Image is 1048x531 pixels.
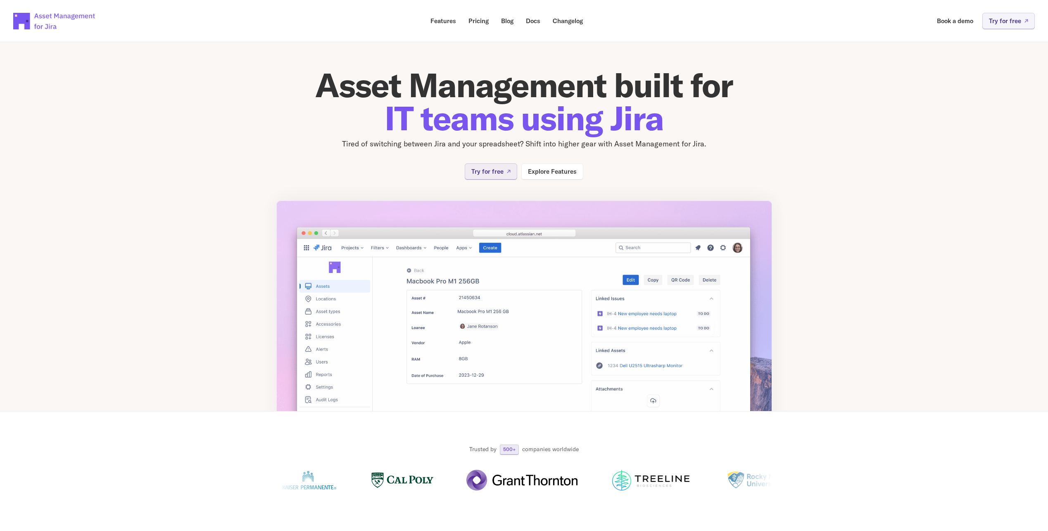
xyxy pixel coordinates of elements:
[276,201,772,453] img: App
[526,18,540,24] p: Docs
[931,13,979,29] a: Book a demo
[280,470,338,490] img: Logo
[463,13,494,29] a: Pricing
[276,69,772,135] h1: Asset Management built for
[385,97,663,139] span: IT teams using Jira
[503,447,516,452] p: 500+
[982,13,1035,29] a: Try for free
[471,168,504,175] p: Try for free
[553,18,583,24] p: Changelog
[520,13,546,29] a: Docs
[547,13,589,29] a: Changelog
[465,163,517,179] a: Try for free
[611,470,691,490] img: Logo
[937,18,973,24] p: Book a demo
[521,163,583,179] a: Explore Features
[989,18,1021,24] p: Try for free
[430,18,456,24] p: Features
[522,445,579,454] p: companies worldwide
[468,18,489,24] p: Pricing
[501,18,513,24] p: Blog
[425,13,462,29] a: Features
[276,138,772,150] p: Tired of switching between Jira and your spreadsheet? Shift into higher gear with Asset Managemen...
[469,445,497,454] p: Trusted by
[371,470,433,490] img: Logo
[528,168,577,175] p: Explore Features
[495,13,519,29] a: Blog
